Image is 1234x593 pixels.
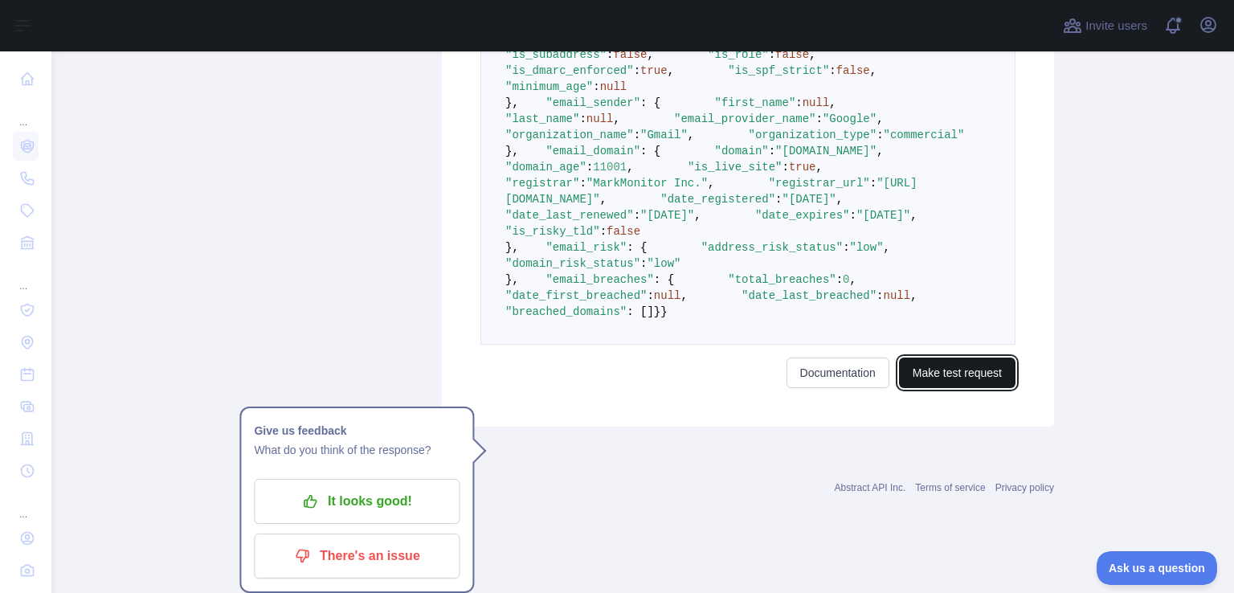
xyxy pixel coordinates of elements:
span: , [836,193,843,206]
span: "email_provider_name" [674,112,815,125]
span: , [910,209,917,222]
span: "registrar_url" [769,177,870,190]
span: , [694,209,701,222]
span: "email_breaches" [545,273,653,286]
span: : { [640,145,660,157]
span: : [634,129,640,141]
span: : [640,257,647,270]
button: Make test request [899,358,1015,388]
span: "total_breaches" [728,273,836,286]
span: } [654,305,660,318]
span: : [607,48,613,61]
span: "registrar" [505,177,579,190]
span: : [593,80,599,93]
span: "domain_risk_status" [505,257,640,270]
span: : [876,289,883,302]
span: "is_dmarc_enforced" [505,64,634,77]
button: Invite users [1060,13,1150,39]
span: false [613,48,647,61]
span: null [600,80,627,93]
span: null [884,289,911,302]
span: "is_spf_strict" [728,64,829,77]
div: ... [13,489,39,521]
span: : [829,64,836,77]
span: "breached_domains" [505,305,627,318]
span: , [627,161,633,174]
span: 11001 [593,161,627,174]
span: : [586,161,593,174]
span: "is_subaddress" [505,48,607,61]
span: "organization_type" [748,129,876,141]
div: ... [13,260,39,292]
span: "is_risky_tld" [505,225,600,238]
span: "email_risk" [545,241,627,254]
span: : [647,289,653,302]
span: "[DATE]" [782,193,836,206]
span: "domain_age" [505,161,586,174]
span: : [769,48,775,61]
span: , [600,193,607,206]
span: "date_expires" [755,209,850,222]
span: false [836,64,870,77]
span: : { [654,273,674,286]
span: "last_name" [505,112,579,125]
span: }, [505,273,519,286]
span: , [680,289,687,302]
span: "domain" [714,145,768,157]
span: , [829,96,836,109]
span: : [634,64,640,77]
span: : [634,209,640,222]
span: , [850,273,856,286]
span: true [789,161,816,174]
span: , [668,64,674,77]
span: , [910,289,917,302]
span: 0 [843,273,849,286]
div: ... [13,96,39,129]
iframe: Toggle Customer Support [1097,551,1218,585]
span: "is_live_site" [688,161,782,174]
span: false [607,225,640,238]
span: , [816,161,823,174]
h1: Give us feedback [254,421,460,440]
span: true [640,64,668,77]
span: "date_first_breached" [505,289,647,302]
span: "date_last_breached" [742,289,876,302]
span: : [579,112,586,125]
a: Privacy policy [995,482,1054,493]
span: "email_sender" [545,96,640,109]
span: "minimum_age" [505,80,593,93]
span: : [850,209,856,222]
span: }, [505,241,519,254]
span: : [870,177,876,190]
span: , [647,48,653,61]
span: , [884,241,890,254]
span: , [876,112,883,125]
span: null [586,112,614,125]
span: : [843,241,849,254]
span: }, [505,96,519,109]
span: }, [505,145,519,157]
span: : [579,177,586,190]
span: : { [627,241,647,254]
span: "MarkMonitor Inc." [586,177,708,190]
span: null [654,289,681,302]
span: "date_registered" [660,193,775,206]
span: : [769,145,775,157]
span: "[DOMAIN_NAME]" [775,145,876,157]
a: Abstract API Inc. [835,482,906,493]
span: , [809,48,815,61]
span: "[DATE]" [856,209,910,222]
span: "email_domain" [545,145,640,157]
span: , [870,64,876,77]
a: Terms of service [915,482,985,493]
span: : [600,225,607,238]
span: "date_last_renewed" [505,209,634,222]
span: "Google" [823,112,876,125]
span: "is_role" [708,48,769,61]
span: "Gmail" [640,129,688,141]
span: : [816,112,823,125]
span: "low" [850,241,884,254]
span: "low" [647,257,680,270]
a: Documentation [787,358,889,388]
span: : { [640,96,660,109]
